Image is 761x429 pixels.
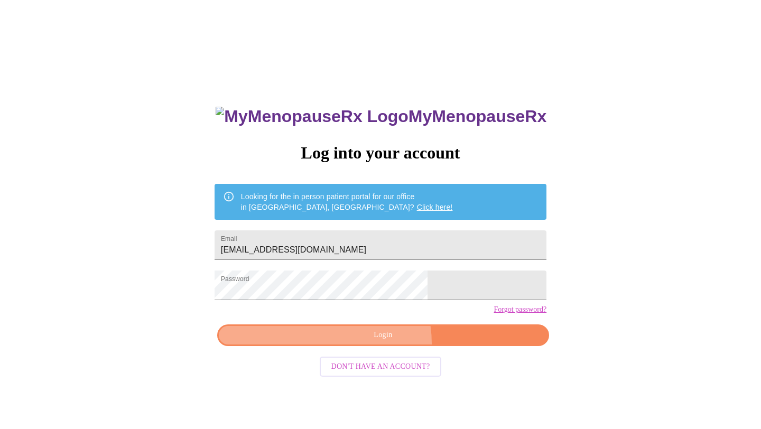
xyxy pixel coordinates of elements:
[216,107,408,126] img: MyMenopauseRx Logo
[494,305,546,314] a: Forgot password?
[215,143,546,163] h3: Log into your account
[229,329,537,342] span: Login
[241,187,453,217] div: Looking for the in person patient portal for our office in [GEOGRAPHIC_DATA], [GEOGRAPHIC_DATA]?
[317,361,444,370] a: Don't have an account?
[417,203,453,211] a: Click here!
[320,357,442,377] button: Don't have an account?
[331,360,430,374] span: Don't have an account?
[216,107,546,126] h3: MyMenopauseRx
[217,324,549,346] button: Login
